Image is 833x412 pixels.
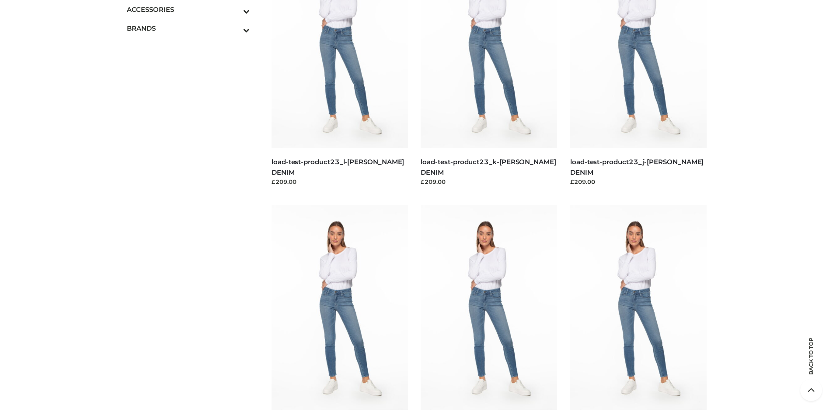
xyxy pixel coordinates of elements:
div: £209.00 [421,177,557,186]
a: load-test-product23_l-[PERSON_NAME] DENIM [272,158,404,176]
div: £209.00 [272,177,408,186]
button: Toggle Submenu [219,19,250,38]
a: load-test-product23_j-[PERSON_NAME] DENIM [570,158,704,176]
span: Back to top [800,353,822,375]
span: ACCESSORIES [127,4,250,14]
a: BRANDSToggle Submenu [127,19,250,38]
span: BRANDS [127,23,250,33]
a: load-test-product23_k-[PERSON_NAME] DENIM [421,158,556,176]
div: £209.00 [570,177,707,186]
